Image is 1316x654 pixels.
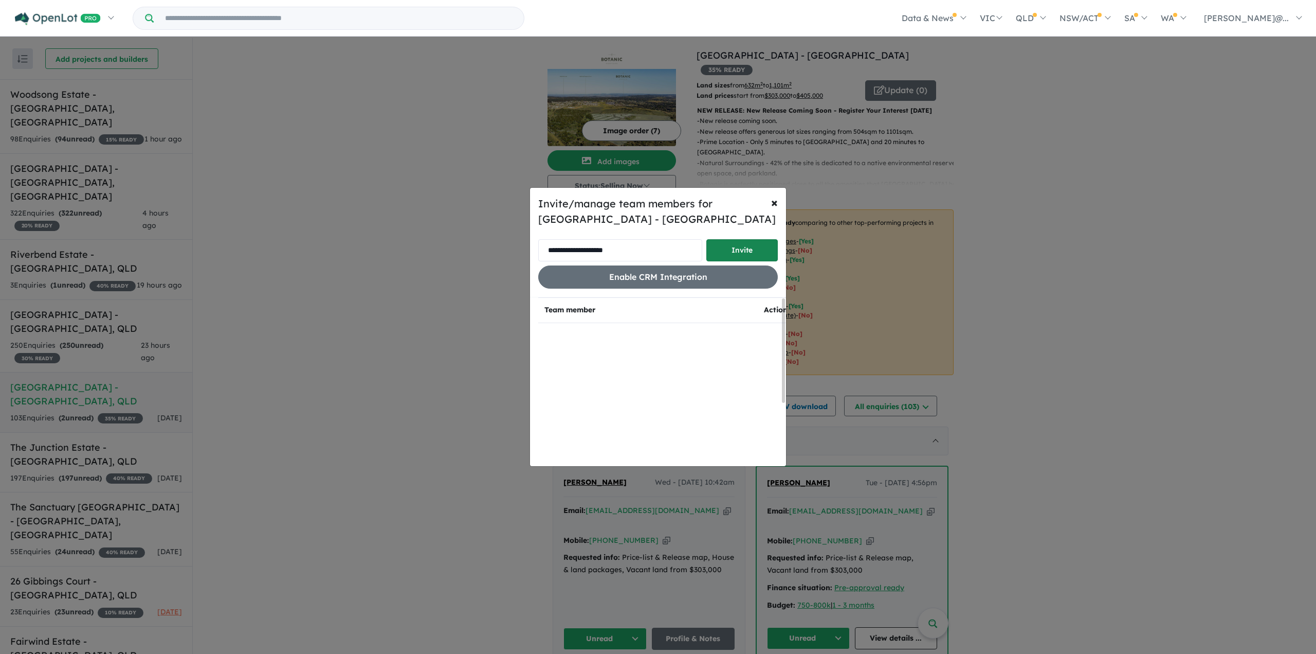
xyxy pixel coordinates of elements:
[758,298,794,323] th: Action
[538,298,758,323] th: Team member
[538,266,778,289] button: Enable CRM Integration
[1204,13,1289,23] span: [PERSON_NAME]@...
[538,196,778,227] h5: Invite/manage team members for [GEOGRAPHIC_DATA] - [GEOGRAPHIC_DATA]
[771,195,778,210] span: ×
[15,12,101,25] img: Openlot PRO Logo White
[156,7,522,29] input: Try estate name, suburb, builder or developer
[706,239,778,261] button: Invite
